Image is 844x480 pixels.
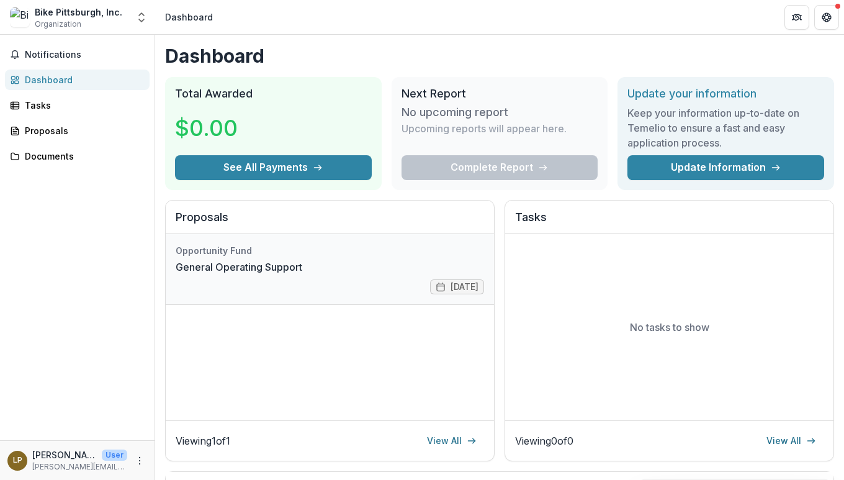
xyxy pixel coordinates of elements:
span: Notifications [25,50,145,60]
div: Dashboard [25,73,140,86]
a: Tasks [5,95,150,115]
p: [PERSON_NAME] [GEOGRAPHIC_DATA] [32,448,97,461]
p: User [102,450,127,461]
button: Notifications [5,45,150,65]
h2: Tasks [515,211,824,234]
button: More [132,453,147,468]
a: General Operating Support [176,260,302,274]
div: Laura SanBoeuf Paris [13,456,22,464]
div: Bike Pittsburgh, Inc. [35,6,122,19]
h2: Update your information [627,87,824,101]
h2: Next Report [402,87,598,101]
h1: Dashboard [165,45,834,67]
button: See All Payments [175,155,372,180]
p: Viewing 1 of 1 [176,433,230,448]
a: Documents [5,146,150,166]
a: Update Information [627,155,824,180]
button: Get Help [814,5,839,30]
a: View All [420,431,484,451]
span: Organization [35,19,81,30]
div: Dashboard [165,11,213,24]
h2: Total Awarded [175,87,372,101]
div: Proposals [25,124,140,137]
img: Bike Pittsburgh, Inc. [10,7,30,27]
p: [PERSON_NAME][EMAIL_ADDRESS][DOMAIN_NAME] [32,461,127,473]
h3: $0.00 [175,111,268,145]
nav: breadcrumb [160,8,218,26]
a: Dashboard [5,70,150,90]
div: Documents [25,150,140,163]
h3: Keep your information up-to-date on Temelio to ensure a fast and easy application process. [627,106,824,150]
a: View All [759,431,824,451]
p: Upcoming reports will appear here. [402,121,567,136]
h3: No upcoming report [402,106,508,119]
a: Proposals [5,120,150,141]
div: Tasks [25,99,140,112]
p: No tasks to show [630,320,709,335]
h2: Proposals [176,211,484,234]
button: Open entity switcher [133,5,150,30]
p: Viewing 0 of 0 [515,433,573,448]
button: Partners [784,5,809,30]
